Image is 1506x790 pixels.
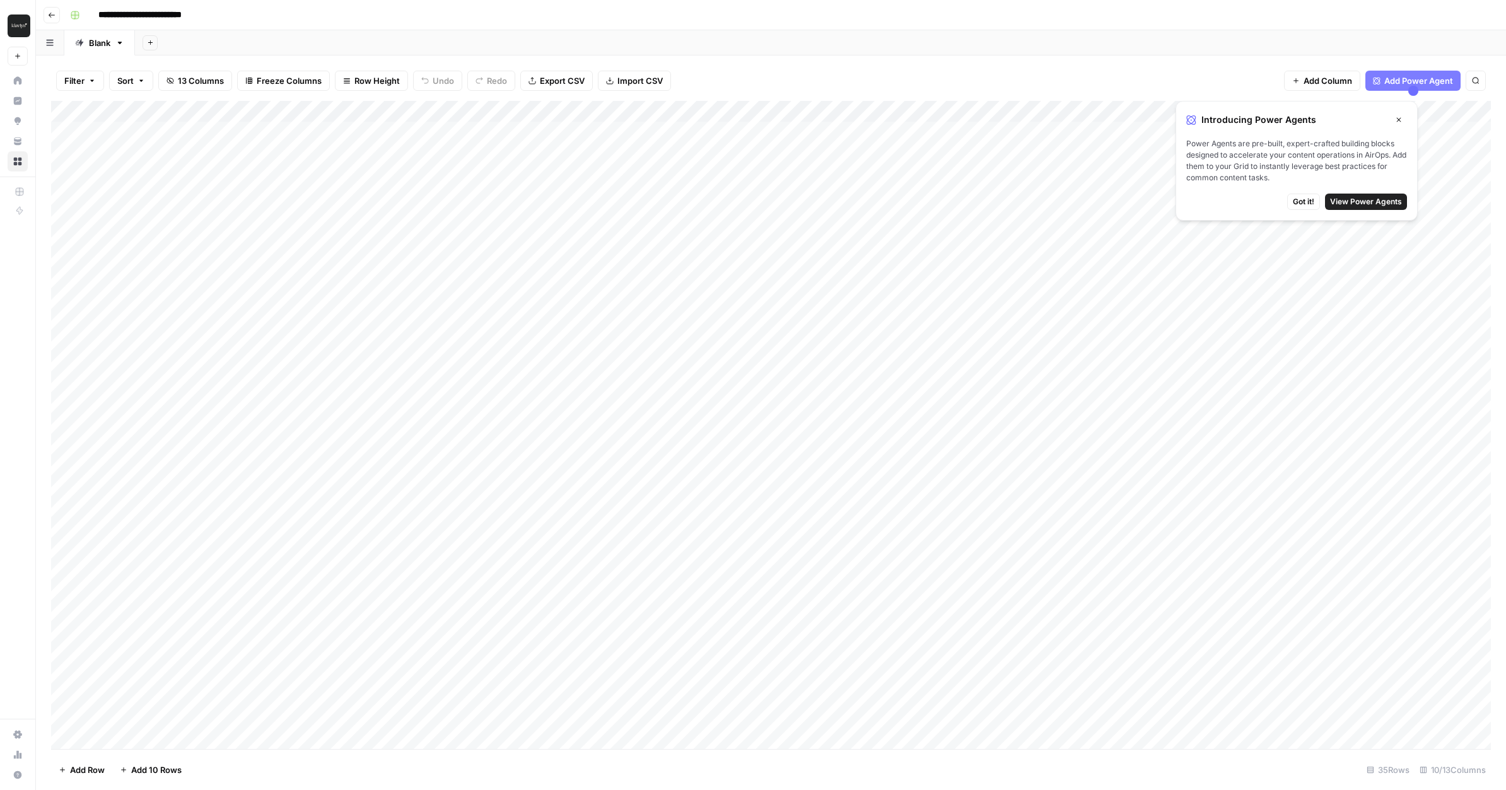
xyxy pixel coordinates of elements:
[1293,196,1314,207] span: Got it!
[64,74,85,87] span: Filter
[8,71,28,91] a: Home
[237,71,330,91] button: Freeze Columns
[1362,760,1415,780] div: 35 Rows
[1325,194,1407,210] button: View Power Agents
[117,74,134,87] span: Sort
[467,71,515,91] button: Redo
[131,764,182,776] span: Add 10 Rows
[598,71,671,91] button: Import CSV
[1304,74,1352,87] span: Add Column
[1365,71,1461,91] button: Add Power Agent
[8,91,28,111] a: Insights
[1284,71,1360,91] button: Add Column
[1287,194,1320,210] button: Got it!
[158,71,232,91] button: 13 Columns
[8,724,28,745] a: Settings
[1186,138,1407,183] span: Power Agents are pre-built, expert-crafted building blocks designed to accelerate your content op...
[433,74,454,87] span: Undo
[1415,760,1491,780] div: 10/13 Columns
[1186,112,1407,128] div: Introducing Power Agents
[1330,196,1402,207] span: View Power Agents
[335,71,408,91] button: Row Height
[257,74,322,87] span: Freeze Columns
[8,745,28,765] a: Usage
[8,10,28,42] button: Workspace: Klaviyo
[8,151,28,171] a: Browse
[617,74,663,87] span: Import CSV
[413,71,462,91] button: Undo
[178,74,224,87] span: 13 Columns
[56,71,104,91] button: Filter
[8,111,28,131] a: Opportunities
[8,765,28,785] button: Help + Support
[112,760,189,780] button: Add 10 Rows
[540,74,585,87] span: Export CSV
[487,74,507,87] span: Redo
[70,764,105,776] span: Add Row
[520,71,593,91] button: Export CSV
[8,131,28,151] a: Your Data
[354,74,400,87] span: Row Height
[89,37,110,49] div: Blank
[64,30,135,55] a: Blank
[51,760,112,780] button: Add Row
[109,71,153,91] button: Sort
[1384,74,1453,87] span: Add Power Agent
[8,15,30,37] img: Klaviyo Logo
